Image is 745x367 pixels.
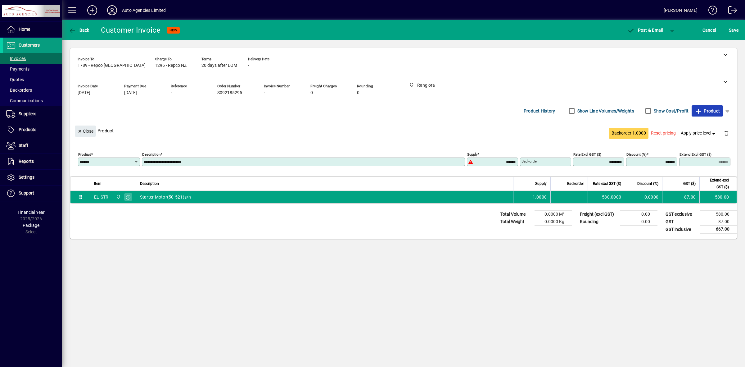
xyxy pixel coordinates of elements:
[700,226,737,233] td: 667.00
[3,64,62,74] a: Payments
[593,180,621,187] span: Rate excl GST ($)
[77,126,93,136] span: Close
[19,190,34,195] span: Support
[310,90,313,95] span: 0
[70,119,737,142] div: Product
[609,128,648,139] button: Backorder 1.0000
[3,53,62,64] a: Invoices
[662,191,699,203] td: 87.00
[683,180,696,187] span: GST ($)
[700,211,737,218] td: 580.00
[75,126,96,137] button: Close
[140,194,191,200] span: Starter Motor(50-521)s/n
[700,218,737,226] td: 87.00
[6,98,43,103] span: Communications
[94,194,109,200] div: EL-STR
[724,1,737,21] a: Logout
[467,152,477,157] mat-label: Supply
[662,226,700,233] td: GST inclusive
[201,63,237,68] span: 20 days after EOM
[624,25,666,36] button: Post & Email
[3,186,62,201] a: Support
[704,1,717,21] a: Knowledge Base
[719,126,734,140] button: Delete
[535,211,572,218] td: 0.0000 M³
[19,27,30,32] span: Home
[535,218,572,226] td: 0.0000 Kg
[122,5,166,15] div: Auto Agencies Limited
[101,25,161,35] div: Customer Invoice
[78,63,146,68] span: 1789 - Repco [GEOGRAPHIC_DATA]
[497,218,535,226] td: Total Weight
[577,218,620,226] td: Rounding
[681,130,717,136] span: Apply price level
[521,159,538,163] mat-label: Backorder
[533,194,547,200] span: 1.0000
[6,67,29,71] span: Payments
[357,90,359,95] span: 0
[19,111,36,116] span: Suppliers
[702,25,716,35] span: Cancel
[695,106,720,116] span: Product
[73,128,97,134] app-page-header-button: Close
[3,85,62,95] a: Backorders
[3,74,62,85] a: Quotes
[114,194,121,200] span: Rangiora
[729,25,738,35] span: ave
[521,105,558,117] button: Product History
[703,177,729,190] span: Extend excl GST ($)
[155,63,187,68] span: 1296 - Repco NZ
[82,5,102,16] button: Add
[142,152,160,157] mat-label: Description
[637,180,658,187] span: Discount (%)
[701,25,718,36] button: Cancel
[169,28,177,32] span: NEW
[78,152,91,157] mat-label: Product
[171,90,172,95] span: -
[625,191,662,203] td: 0.0000
[567,180,584,187] span: Backorder
[3,22,62,37] a: Home
[6,88,32,93] span: Backorders
[626,152,647,157] mat-label: Discount (%)
[664,5,698,15] div: [PERSON_NAME]
[535,180,547,187] span: Supply
[78,90,90,95] span: [DATE]
[497,211,535,218] td: Total Volume
[662,218,700,226] td: GST
[3,106,62,122] a: Suppliers
[67,25,91,36] button: Back
[620,211,657,218] td: 0.00
[627,28,663,33] span: ost & Email
[3,95,62,106] a: Communications
[6,77,24,82] span: Quotes
[62,25,96,36] app-page-header-button: Back
[3,122,62,138] a: Products
[19,175,34,180] span: Settings
[23,223,39,228] span: Package
[19,43,40,48] span: Customers
[729,28,731,33] span: S
[19,127,36,132] span: Products
[692,105,723,117] button: Product
[3,154,62,169] a: Reports
[678,128,719,139] button: Apply price level
[18,210,45,215] span: Financial Year
[19,159,34,164] span: Reports
[612,130,646,136] span: Backorder 1.0000
[577,211,620,218] td: Freight (excl GST)
[264,90,265,95] span: -
[680,152,711,157] mat-label: Extend excl GST ($)
[19,143,28,148] span: Staff
[576,108,634,114] label: Show Line Volumes/Weights
[727,25,740,36] button: Save
[102,5,122,16] button: Profile
[94,180,102,187] span: Item
[719,130,734,136] app-page-header-button: Delete
[124,90,137,95] span: [DATE]
[140,180,159,187] span: Description
[69,28,89,33] span: Back
[248,63,249,68] span: -
[524,106,555,116] span: Product History
[638,28,641,33] span: P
